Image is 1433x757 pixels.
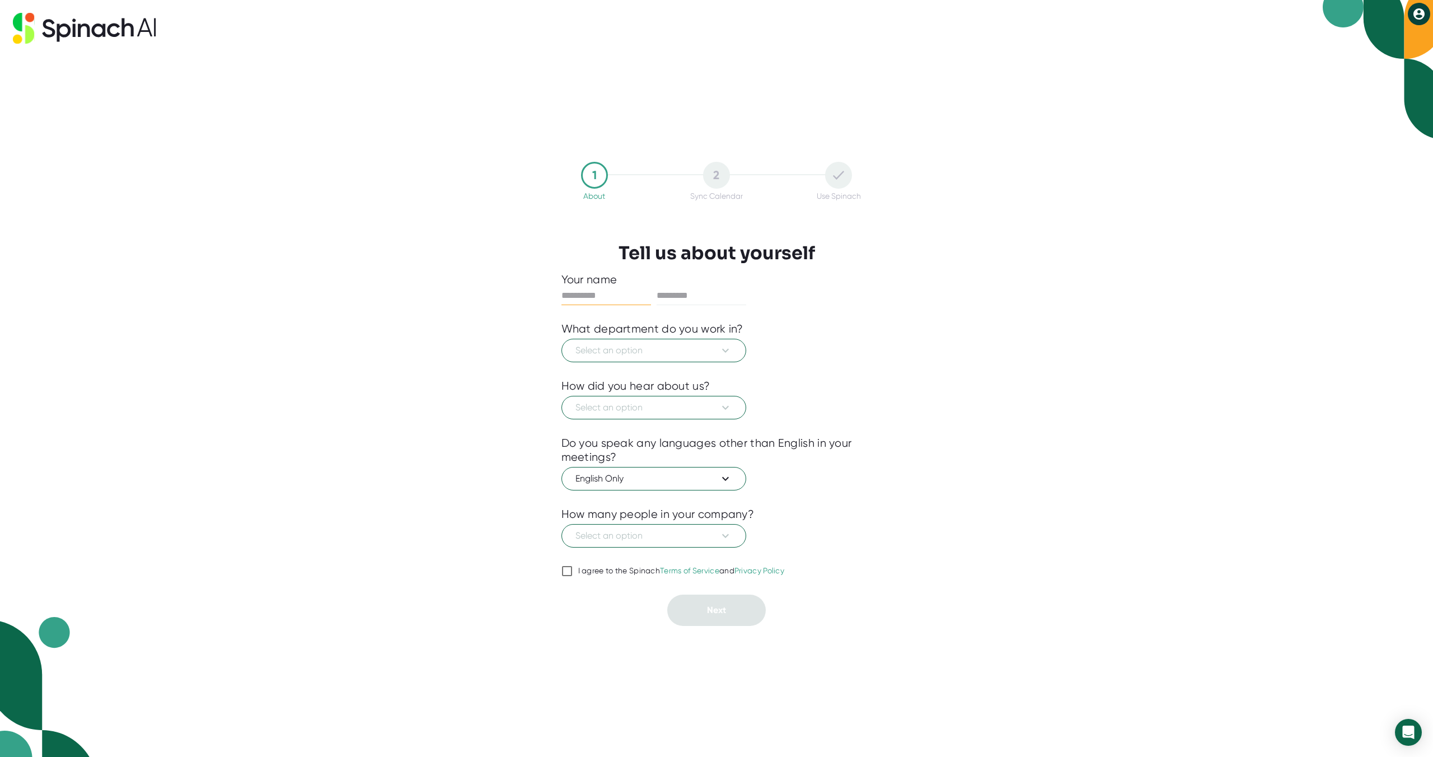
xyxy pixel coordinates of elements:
[561,467,746,490] button: English Only
[1395,719,1422,746] div: Open Intercom Messenger
[703,162,730,189] div: 2
[619,242,815,264] h3: Tell us about yourself
[561,322,743,336] div: What department do you work in?
[561,339,746,362] button: Select an option
[561,379,710,393] div: How did you hear about us?
[817,191,861,200] div: Use Spinach
[578,566,785,576] div: I agree to the Spinach and
[561,396,746,419] button: Select an option
[561,273,872,287] div: Your name
[575,344,732,357] span: Select an option
[734,566,784,575] a: Privacy Policy
[707,605,726,615] span: Next
[667,595,766,626] button: Next
[575,529,732,543] span: Select an option
[575,472,732,485] span: English Only
[561,524,746,548] button: Select an option
[660,566,719,575] a: Terms of Service
[690,191,743,200] div: Sync Calendar
[561,507,755,521] div: How many people in your company?
[561,436,872,464] div: Do you speak any languages other than English in your meetings?
[583,191,605,200] div: About
[581,162,608,189] div: 1
[575,401,732,414] span: Select an option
